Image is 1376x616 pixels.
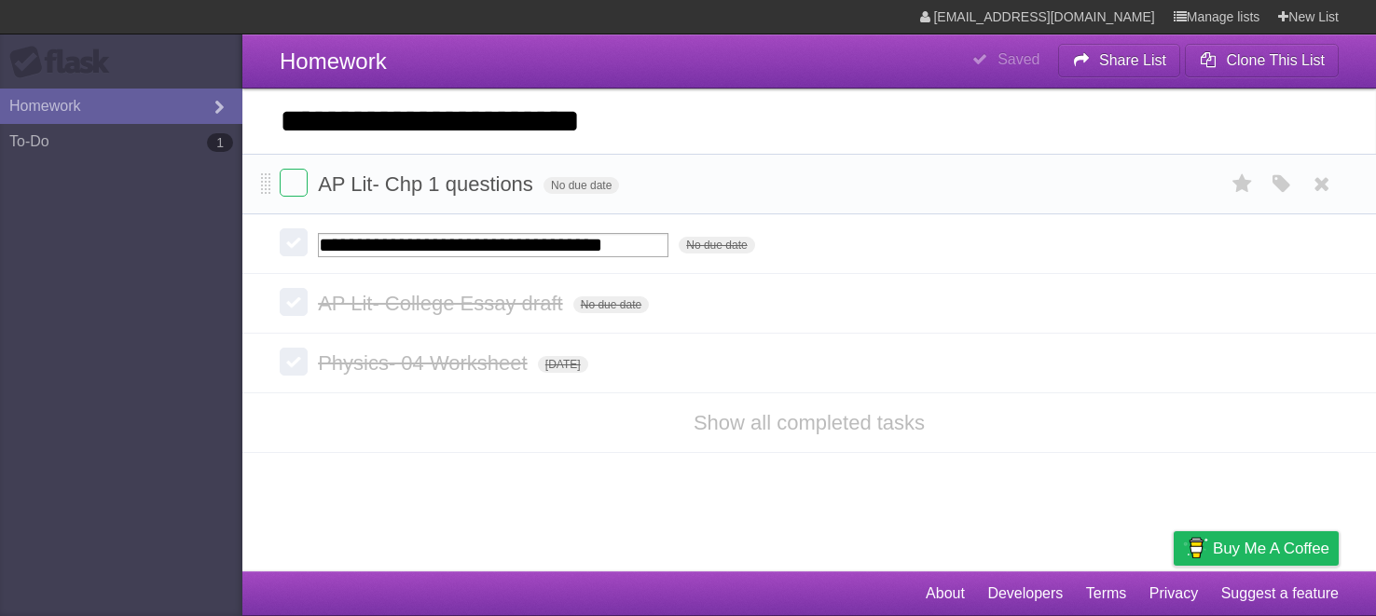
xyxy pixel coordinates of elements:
b: Saved [998,51,1039,67]
a: Developers [987,576,1063,611]
button: Clone This List [1185,44,1339,77]
b: Clone This List [1226,52,1325,68]
span: No due date [679,237,754,253]
label: Done [280,348,308,376]
b: Share List [1099,52,1166,68]
span: AP Lit- Chp 1 questions [318,172,538,196]
div: Flask [9,46,121,79]
a: About [926,576,965,611]
a: Buy me a coffee [1174,531,1339,566]
label: Star task [1225,169,1260,199]
span: No due date [544,177,619,194]
a: Suggest a feature [1221,576,1339,611]
span: [DATE] [538,356,588,373]
label: Done [280,169,308,197]
button: Share List [1058,44,1181,77]
span: No due date [573,296,649,313]
span: Physics- 04 Worksheet [318,351,532,375]
a: Show all completed tasks [694,411,925,434]
img: Buy me a coffee [1183,532,1208,564]
label: Done [280,288,308,316]
label: Done [280,228,308,256]
span: Buy me a coffee [1213,532,1329,565]
span: AP Lit- College Essay draft [318,292,568,315]
b: 1 [207,133,233,152]
span: Homework [280,48,387,74]
a: Privacy [1149,576,1198,611]
a: Terms [1086,576,1127,611]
